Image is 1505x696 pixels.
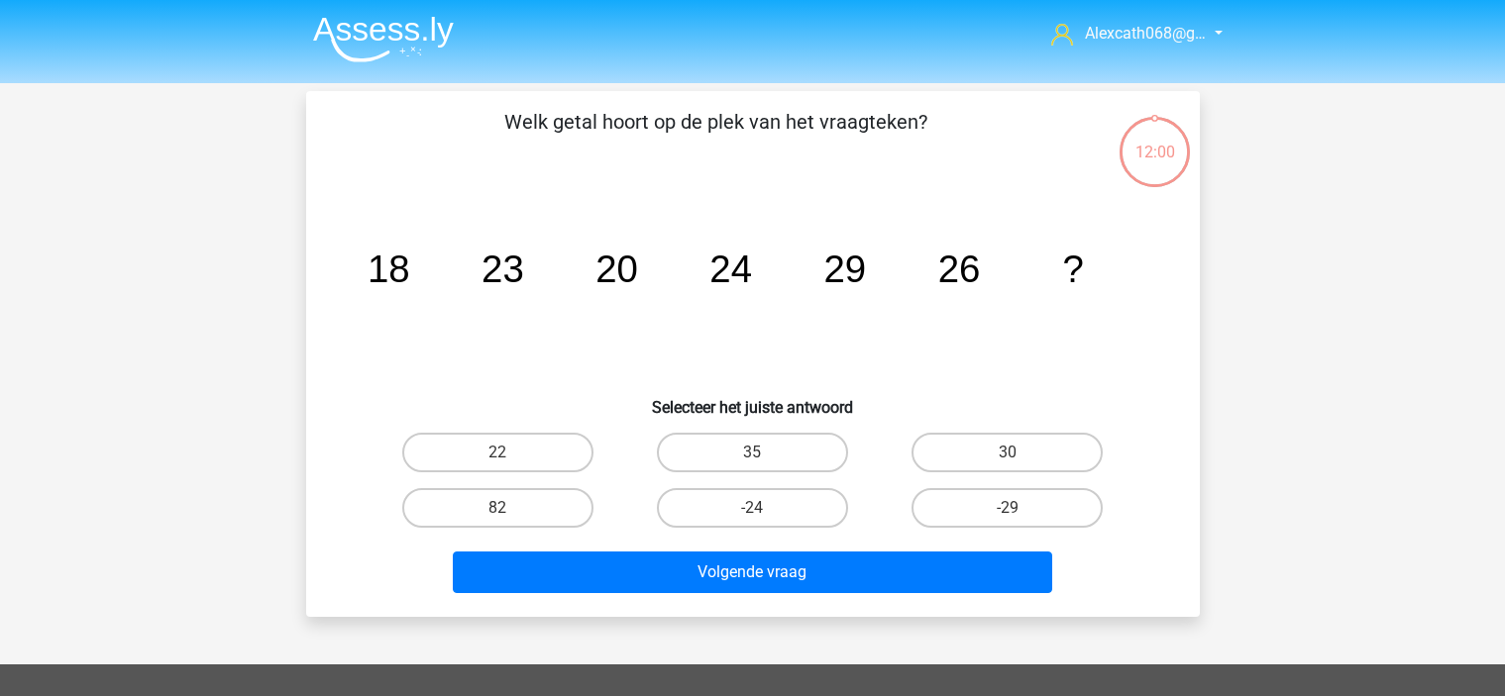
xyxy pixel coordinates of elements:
img: Assessly [313,16,454,62]
span: Alexcath068@g… [1085,24,1206,43]
label: 30 [912,433,1103,472]
div: 12:00 [1118,115,1192,164]
label: 22 [402,433,593,472]
a: Alexcath068@g… [1043,22,1208,46]
label: 35 [657,433,848,472]
tspan: 24 [709,248,752,290]
label: 82 [402,488,593,528]
tspan: ? [1062,248,1083,290]
label: -29 [912,488,1103,528]
tspan: 26 [937,248,980,290]
p: Welk getal hoort op de plek van het vraagteken? [338,107,1094,166]
tspan: 20 [595,248,638,290]
h6: Selecteer het juiste antwoord [338,382,1168,417]
tspan: 23 [482,248,524,290]
tspan: 18 [367,248,409,290]
button: Volgende vraag [453,551,1052,593]
label: -24 [657,488,848,528]
tspan: 29 [823,248,866,290]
